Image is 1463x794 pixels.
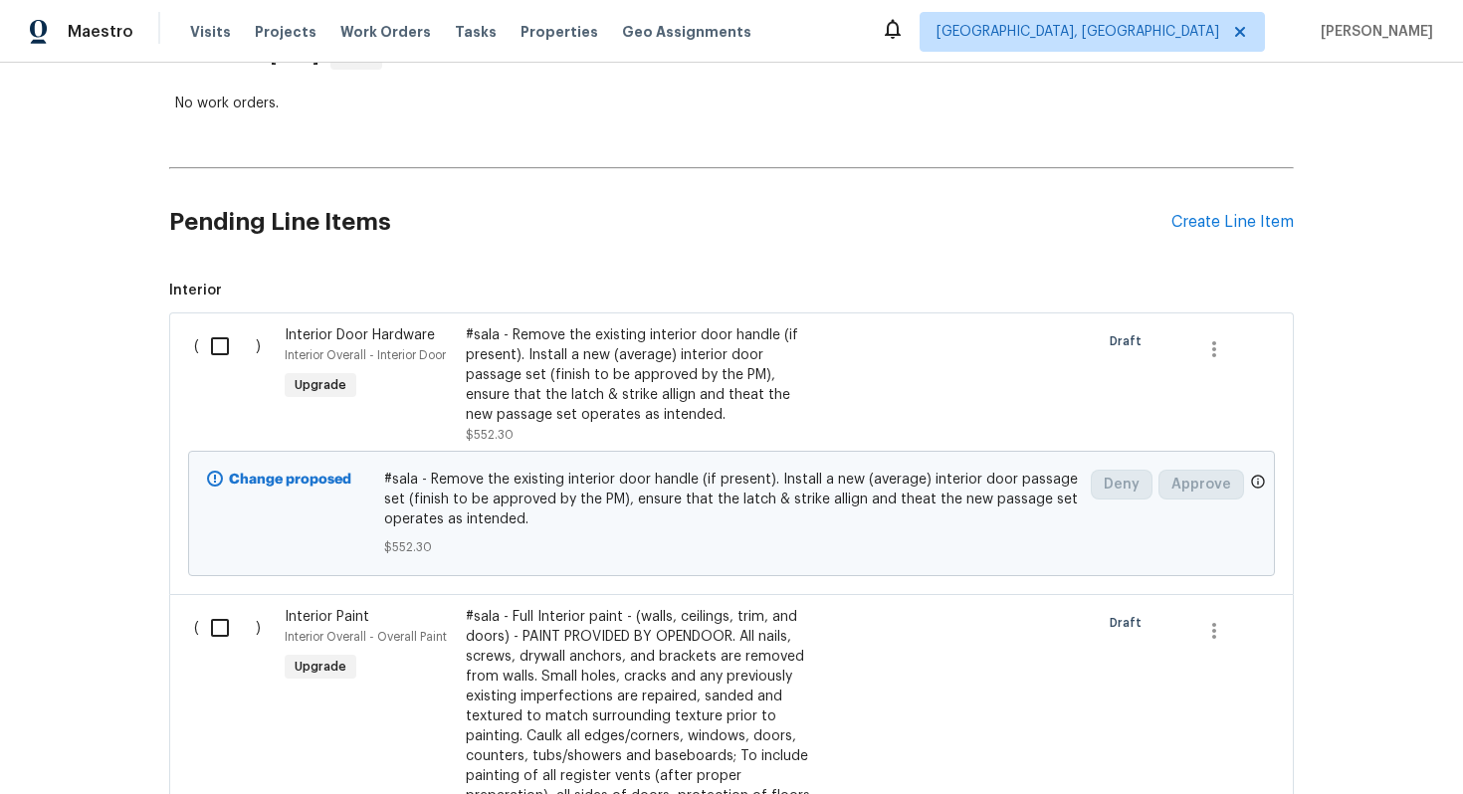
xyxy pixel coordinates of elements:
span: Upgrade [287,657,354,677]
span: Geo Assignments [622,22,751,42]
span: [GEOGRAPHIC_DATA], [GEOGRAPHIC_DATA] [937,22,1219,42]
span: Properties [521,22,598,42]
span: Interior Overall - Overall Paint [285,631,447,643]
div: Create Line Item [1171,213,1294,232]
span: #sala - Remove the existing interior door handle (if present). Install a new (average) interior d... [384,470,1080,529]
div: #sala - Remove the existing interior door handle (if present). Install a new (average) interior d... [466,325,816,425]
span: Visits [190,22,231,42]
span: Projects [255,22,316,42]
span: Maestro [68,22,133,42]
button: Deny [1091,470,1152,499]
h2: Pending Line Items [169,176,1171,269]
span: Only a market manager or an area construction manager can approve [1250,474,1266,495]
span: Tasks [455,25,497,39]
span: Interior Paint [285,610,369,624]
button: Approve [1158,470,1244,499]
span: $552.30 [384,537,1080,557]
span: Work Orders [340,22,431,42]
span: Interior [169,281,1294,300]
span: Interior Overall - Interior Door [285,349,446,361]
span: [PERSON_NAME] [1313,22,1433,42]
div: ( ) [188,319,279,451]
span: Upgrade [287,375,354,395]
b: Change proposed [229,473,351,487]
div: No work orders. [175,94,1288,113]
span: Draft [1110,331,1149,351]
span: Draft [1110,613,1149,633]
span: $552.30 [466,429,514,441]
span: Interior Door Hardware [285,328,435,342]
